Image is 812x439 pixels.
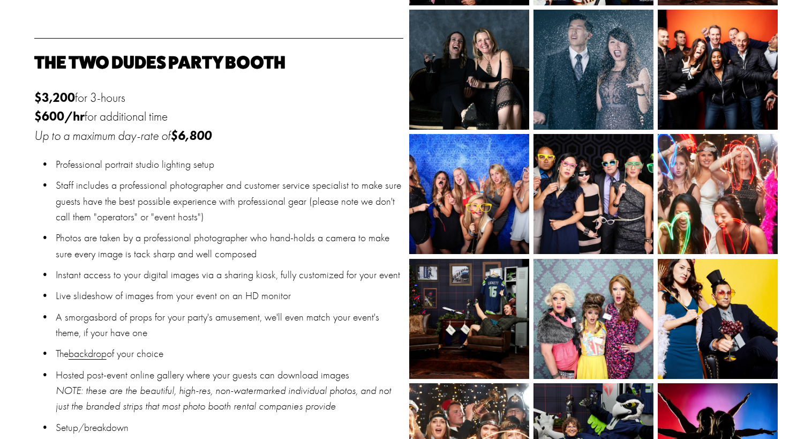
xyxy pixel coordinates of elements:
[513,10,693,130] img: Google1230339.jpg
[34,90,75,105] strong: $3,200
[632,259,803,379] img: LinkedIn_Fashion_11869.jpg
[379,134,559,254] img: 2Dudes_0106.jpg
[69,347,107,360] a: backdrop
[34,54,403,71] h2: THE TWO DUDES PARTY BOOTH
[56,230,403,262] p: Photos are taken by a professional photographer who hand-holds a camera to make sure every image ...
[56,346,403,361] p: The of your choice
[503,259,683,379] img: 2Dudes_0061.jpg
[56,309,403,341] p: A smorgasbord of props for your party's amusement, we'll even match your event's theme, if your h...
[56,157,403,172] p: Professional portrait studio lighting setup
[628,134,808,254] img: Haley_Neil_2493.jpg
[56,367,403,414] p: Hosted post-event online gallery where your guests can download images
[56,420,403,435] p: Setup/breakdown
[56,384,394,412] em: NOTE: these are the beautiful, high-res, non-watermarked individual photos, and not just the bran...
[56,288,403,303] p: Live slideshow of images from your event on an HD monitor
[503,134,683,254] img: 2Dudes_0186.jpg
[56,177,403,225] p: Staff includes a professional photographer and customer service specialist to make sure guests ha...
[34,129,170,143] em: Up to a maximum day-rate of
[399,10,559,130] img: Vandy_0469.jpg
[378,259,560,379] img: delta5909_trophy.jpg
[34,88,403,146] p: for 3-hours for additional time
[170,128,212,143] em: $6,800
[56,267,403,282] p: Instant access to your digital images via a sharing kiosk, fully customized for your event
[34,109,85,124] strong: $600/hr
